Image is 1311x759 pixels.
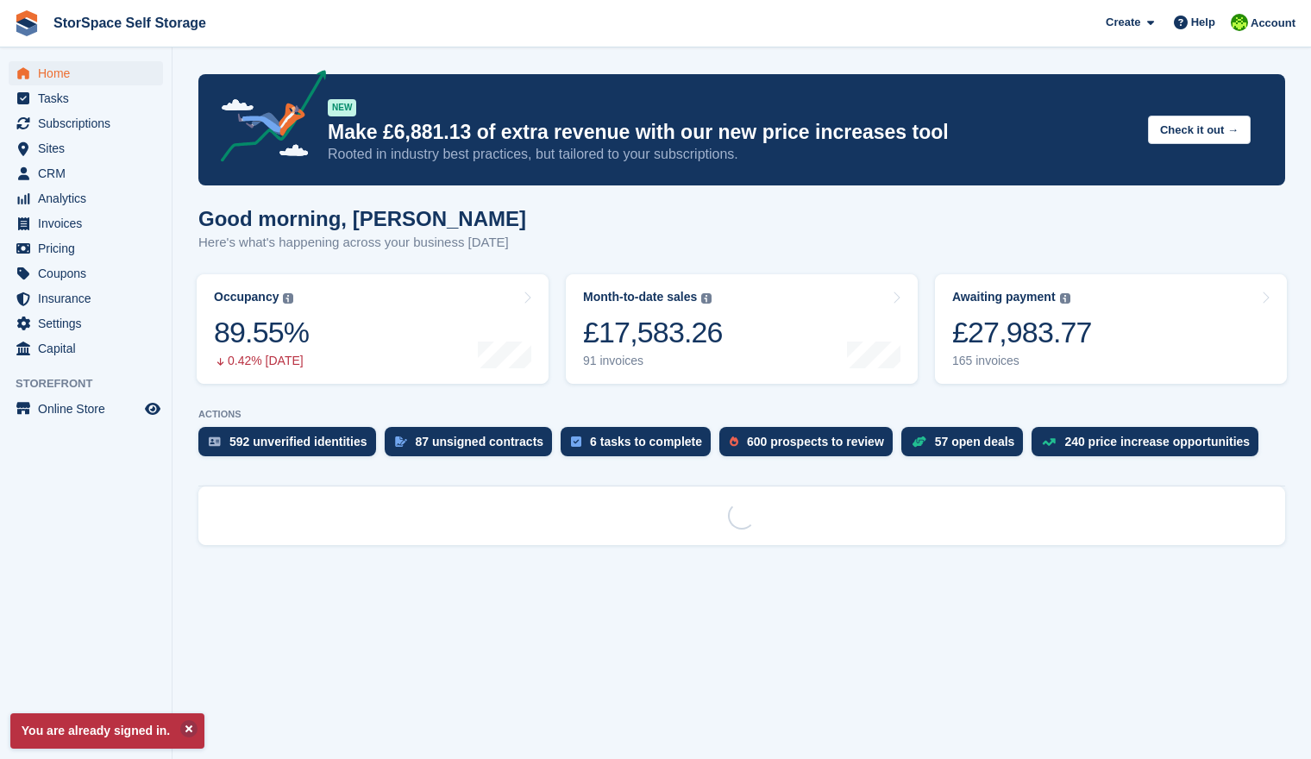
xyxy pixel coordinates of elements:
a: 57 open deals [901,427,1032,465]
span: Settings [38,311,141,336]
span: Analytics [38,186,141,210]
img: deal-1b604bf984904fb50ccaf53a9ad4b4a5d6e5aea283cecdc64d6e3604feb123c2.svg [912,436,926,448]
div: 592 unverified identities [229,435,367,448]
a: menu [9,397,163,421]
a: Preview store [142,398,163,419]
div: Occupancy [214,290,279,304]
a: menu [9,261,163,285]
span: Tasks [38,86,141,110]
img: icon-info-grey-7440780725fd019a000dd9b08b2336e03edf1995a4989e88bcd33f0948082b44.svg [701,293,712,304]
img: prospect-51fa495bee0391a8d652442698ab0144808aea92771e9ea1ae160a38d050c398.svg [730,436,738,447]
span: Coupons [38,261,141,285]
button: Check it out → [1148,116,1251,144]
a: menu [9,86,163,110]
span: Subscriptions [38,111,141,135]
div: 600 prospects to review [747,435,884,448]
div: NEW [328,99,356,116]
img: icon-info-grey-7440780725fd019a000dd9b08b2336e03edf1995a4989e88bcd33f0948082b44.svg [1060,293,1070,304]
img: contract_signature_icon-13c848040528278c33f63329250d36e43548de30e8caae1d1a13099fd9432cc5.svg [395,436,407,447]
p: You are already signed in. [10,713,204,749]
p: Make £6,881.13 of extra revenue with our new price increases tool [328,120,1134,145]
a: 6 tasks to complete [561,427,719,465]
img: paul catt [1231,14,1248,31]
div: 91 invoices [583,354,723,368]
span: Help [1191,14,1215,31]
a: 87 unsigned contracts [385,427,561,465]
p: Rooted in industry best practices, but tailored to your subscriptions. [328,145,1134,164]
div: 6 tasks to complete [590,435,702,448]
a: menu [9,136,163,160]
span: Storefront [16,375,172,392]
a: menu [9,186,163,210]
img: price_increase_opportunities-93ffe204e8149a01c8c9dc8f82e8f89637d9d84a8eef4429ea346261dce0b2c0.svg [1042,438,1056,446]
div: 89.55% [214,315,309,350]
a: menu [9,161,163,185]
a: menu [9,236,163,260]
span: Online Store [38,397,141,421]
a: 240 price increase opportunities [1032,427,1267,465]
img: task-75834270c22a3079a89374b754ae025e5fb1db73e45f91037f5363f120a921f8.svg [571,436,581,447]
span: Home [38,61,141,85]
div: 165 invoices [952,354,1092,368]
a: Occupancy 89.55% 0.42% [DATE] [197,274,549,384]
a: menu [9,336,163,361]
a: StorSpace Self Storage [47,9,213,37]
a: menu [9,211,163,235]
p: Here's what's happening across your business [DATE] [198,233,526,253]
p: ACTIONS [198,409,1285,420]
a: menu [9,61,163,85]
a: menu [9,286,163,310]
span: Pricing [38,236,141,260]
div: £27,983.77 [952,315,1092,350]
img: price-adjustments-announcement-icon-8257ccfd72463d97f412b2fc003d46551f7dbcb40ab6d574587a9cd5c0d94... [206,70,327,168]
span: Create [1106,14,1140,31]
span: Insurance [38,286,141,310]
span: CRM [38,161,141,185]
div: 0.42% [DATE] [214,354,309,368]
span: Invoices [38,211,141,235]
img: stora-icon-8386f47178a22dfd0bd8f6a31ec36ba5ce8667c1dd55bd0f319d3a0aa187defe.svg [14,10,40,36]
div: 87 unsigned contracts [416,435,544,448]
a: menu [9,311,163,336]
span: Capital [38,336,141,361]
div: Awaiting payment [952,290,1056,304]
span: Sites [38,136,141,160]
div: 57 open deals [935,435,1015,448]
h1: Good morning, [PERSON_NAME] [198,207,526,230]
div: Month-to-date sales [583,290,697,304]
img: verify_identity-adf6edd0f0f0b5bbfe63781bf79b02c33cf7c696d77639b501bdc392416b5a36.svg [209,436,221,447]
div: £17,583.26 [583,315,723,350]
span: Account [1251,15,1295,32]
a: 592 unverified identities [198,427,385,465]
a: Month-to-date sales £17,583.26 91 invoices [566,274,918,384]
a: 600 prospects to review [719,427,901,465]
a: menu [9,111,163,135]
a: Awaiting payment £27,983.77 165 invoices [935,274,1287,384]
div: 240 price increase opportunities [1064,435,1250,448]
img: icon-info-grey-7440780725fd019a000dd9b08b2336e03edf1995a4989e88bcd33f0948082b44.svg [283,293,293,304]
